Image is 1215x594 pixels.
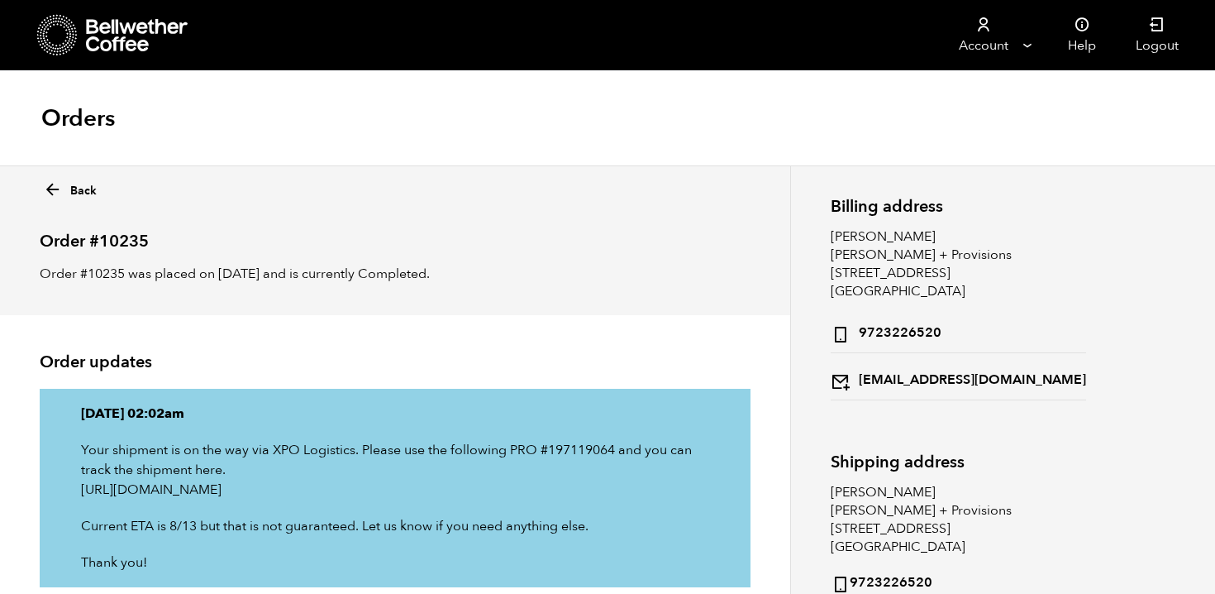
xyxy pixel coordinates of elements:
[40,218,750,251] h2: Order #10235
[81,553,709,572] p: Thank you!
[43,175,97,199] a: Back
[831,197,1086,216] h2: Billing address
[831,367,1086,391] strong: [EMAIL_ADDRESS][DOMAIN_NAME]
[81,481,222,499] a: [URL][DOMAIN_NAME]
[831,228,1086,400] address: [PERSON_NAME] [PERSON_NAME] + Provisions [STREET_ADDRESS] [GEOGRAPHIC_DATA]
[40,352,750,372] h2: Order updates
[81,516,709,536] p: Current ETA is 8/13 but that is not guaranteed. Let us know if you need anything else.
[831,453,1086,472] h2: Shipping address
[41,103,115,133] h1: Orders
[40,264,750,284] p: Order #10235 was placed on [DATE] and is currently Completed.
[81,440,709,500] p: Your shipment is on the way via XPO Logistics. Please use the following PRO #197119064 and you ca...
[81,404,709,424] p: [DATE] 02:02am
[831,570,932,594] strong: 9723226520
[831,320,941,344] strong: 9723226520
